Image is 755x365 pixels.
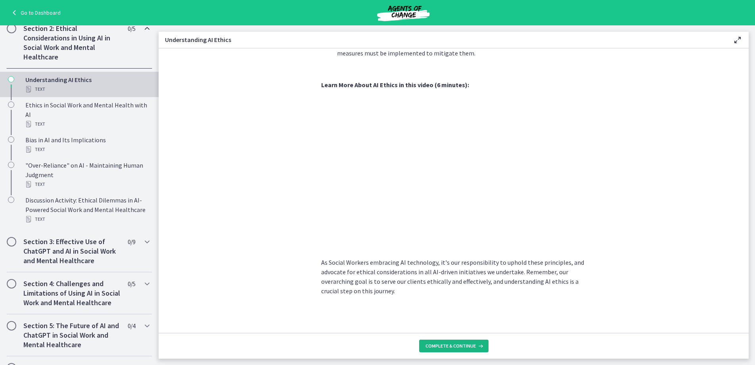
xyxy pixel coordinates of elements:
p: : AI should not cause harm to individuals or groups. If risks are identified, measures must be im... [337,39,586,58]
div: Text [25,180,149,189]
span: 0 / 5 [128,24,135,33]
h2: Section 2: Ethical Considerations in Using AI in Social Work and Mental Healthcare [23,24,120,62]
h3: Understanding AI Ethics [165,35,720,44]
div: Text [25,84,149,94]
span: Complete & continue [425,343,476,349]
button: Complete & continue [419,340,489,352]
span: 0 / 5 [128,279,135,289]
span: 0 / 9 [128,237,135,247]
div: Discussion Activity: Ethical Dilemmas in AI-Powered Social Work and Mental Healthcare [25,195,149,224]
span: 0 / 4 [128,321,135,331]
div: Ethics in Social Work and Mental Health with AI [25,100,149,129]
div: Text [25,214,149,224]
h2: Section 3: Effective Use of ChatGPT and AI in Social Work and Mental Healthcare [23,237,120,266]
h2: Section 5: The Future of AI and ChatGPT in Social Work and Mental Healthcare [23,321,120,350]
p: As Social Workers embracing AI technology, it's our responsibility to uphold these principles, an... [321,258,586,296]
div: Bias in AI and Its Implications [25,135,149,154]
h2: Section 4: Challenges and Limitations of Using AI in Social Work and Mental Healthcare [23,279,120,308]
div: "Over-Reliance" on AI - Maintaining Human Judgment [25,161,149,189]
div: Text [25,119,149,129]
div: Text [25,145,149,154]
a: Go to Dashboard [10,8,61,17]
div: Understanding AI Ethics [25,75,149,94]
img: Agents of Change [356,3,451,22]
strong: Learn More About AI Ethics in this video (6 minutes): [321,81,469,89]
